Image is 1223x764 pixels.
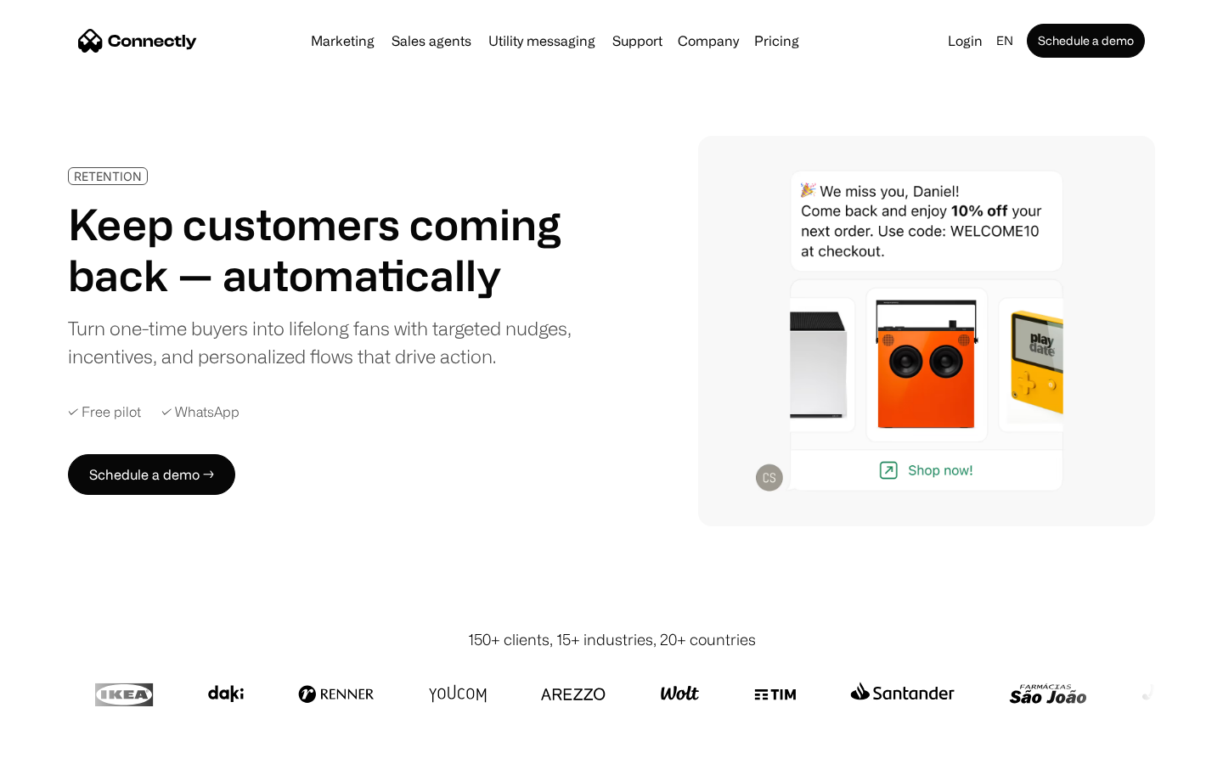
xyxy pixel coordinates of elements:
[34,734,102,758] ul: Language list
[996,29,1013,53] div: en
[482,34,602,48] a: Utility messaging
[161,404,240,420] div: ✓ WhatsApp
[678,29,739,53] div: Company
[747,34,806,48] a: Pricing
[304,34,381,48] a: Marketing
[74,170,142,183] div: RETENTION
[68,314,584,370] div: Turn one-time buyers into lifelong fans with targeted nudges, incentives, and personalized flows ...
[68,404,141,420] div: ✓ Free pilot
[17,733,102,758] aside: Language selected: English
[468,628,756,651] div: 150+ clients, 15+ industries, 20+ countries
[68,454,235,495] a: Schedule a demo →
[941,29,989,53] a: Login
[68,199,584,301] h1: Keep customers coming back — automatically
[606,34,669,48] a: Support
[385,34,478,48] a: Sales agents
[1027,24,1145,58] a: Schedule a demo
